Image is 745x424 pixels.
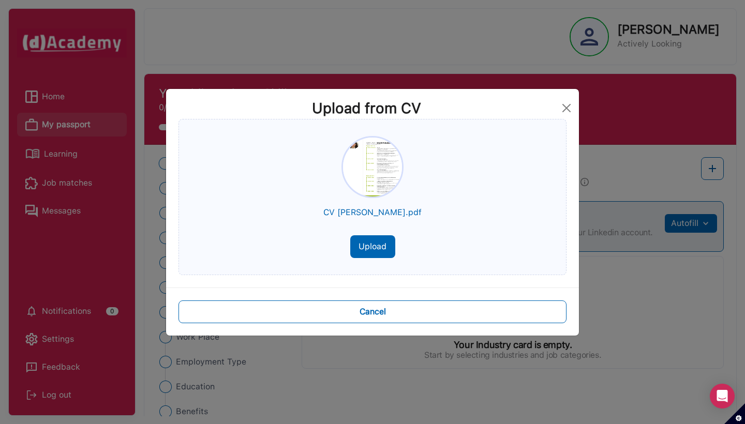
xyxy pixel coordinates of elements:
[341,136,404,198] img: Uploaded
[174,97,558,119] div: Upload from CV
[350,235,395,258] button: Upload
[178,300,567,323] button: Cancel
[323,206,422,219] p: CV [PERSON_NAME].pdf
[558,100,575,116] button: Close
[724,403,745,424] button: Set cookie preferences
[710,384,735,408] div: Open Intercom Messenger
